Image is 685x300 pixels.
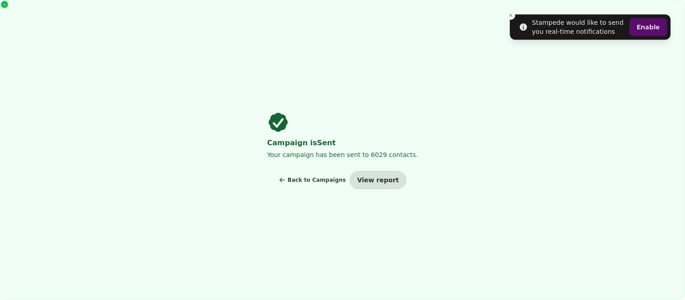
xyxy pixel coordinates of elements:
h2: Campaign is Sent [267,137,418,149]
p: Your campaign has been sent to 6029 contacts. [267,149,418,160]
span: View report [357,177,399,183]
button: Close toast [506,11,515,20]
span: Back to Campaigns [288,177,346,183]
button: Enable [629,18,667,36]
div: Stampede would like to send you real-time notifications [532,18,626,36]
button: View report [349,171,406,189]
button: Back to Campaigns [279,171,346,189]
